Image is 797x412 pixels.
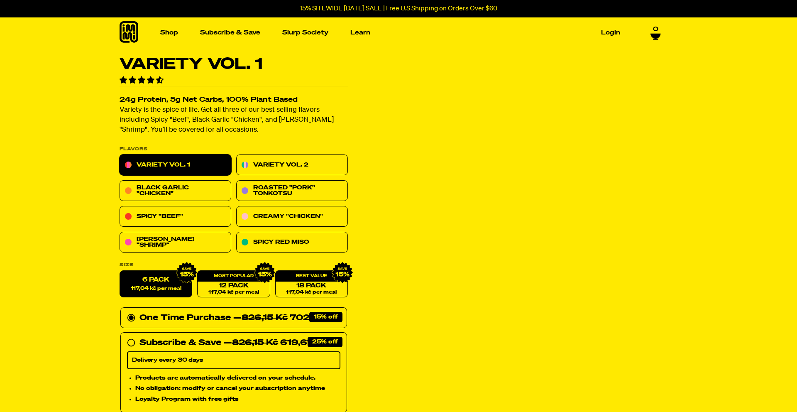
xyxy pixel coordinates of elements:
[242,314,288,322] del: 826,15 Kč
[120,97,348,104] h2: 24g Protein, 5g Net Carbs, 100% Plant Based
[236,181,348,201] a: Roasted "Pork" Tonkotsu
[232,339,278,347] del: 826,15 Kč
[127,311,340,325] div: One Time Purchase
[236,155,348,176] a: Variety Vol. 2
[653,26,658,33] span: 0
[236,232,348,253] a: Spicy Red Miso
[120,155,231,176] a: Variety Vol. 1
[650,26,661,40] a: 0
[120,263,348,267] label: Size
[275,271,348,298] a: 18 Pack117,04 Kč per meal
[131,286,181,292] span: 117,04 Kč per meal
[120,271,192,298] label: 6 Pack
[120,147,348,152] p: Flavors
[197,271,270,298] a: 12 Pack117,04 Kč per meal
[157,17,623,48] nav: Main navigation
[300,5,497,12] p: 15% SITEWIDE [DATE] SALE | Free U.S Shipping on Orders Over $60
[332,262,353,284] img: IMG_9632.png
[120,232,231,253] a: [PERSON_NAME] "Shrimp"
[139,336,221,350] div: Subscribe & Save
[120,206,231,227] a: Spicy "Beef"
[127,352,340,369] select: Subscribe & Save —826,15 Kč619,61 Kč Products are automatically delivered on your schedule. No ob...
[233,311,339,325] div: — 702,23 Kč
[135,395,340,404] li: Loyalty Program with free gifts
[197,26,264,39] a: Subscribe & Save
[176,262,198,284] img: IMG_9632.png
[236,206,348,227] a: Creamy "Chicken"
[135,373,340,383] li: Products are automatically delivered on your schedule.
[120,181,231,201] a: Black Garlic "Chicken"
[254,262,275,284] img: IMG_9632.png
[279,26,332,39] a: Slurp Society
[286,290,337,295] span: 117,04 Kč per meal
[208,290,259,295] span: 117,04 Kč per meal
[135,384,340,393] li: No obligation: modify or cancel your subscription anytime
[120,56,348,72] h1: Variety Vol. 1
[598,26,623,39] a: Login
[347,26,374,39] a: Learn
[224,336,326,350] div: — 619,61 Kč
[157,26,181,39] a: Shop
[120,77,165,84] span: 4.55 stars
[120,105,348,135] p: Variety is the spice of life. Get all three of our best selling flavors including Spicy "Beef", B...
